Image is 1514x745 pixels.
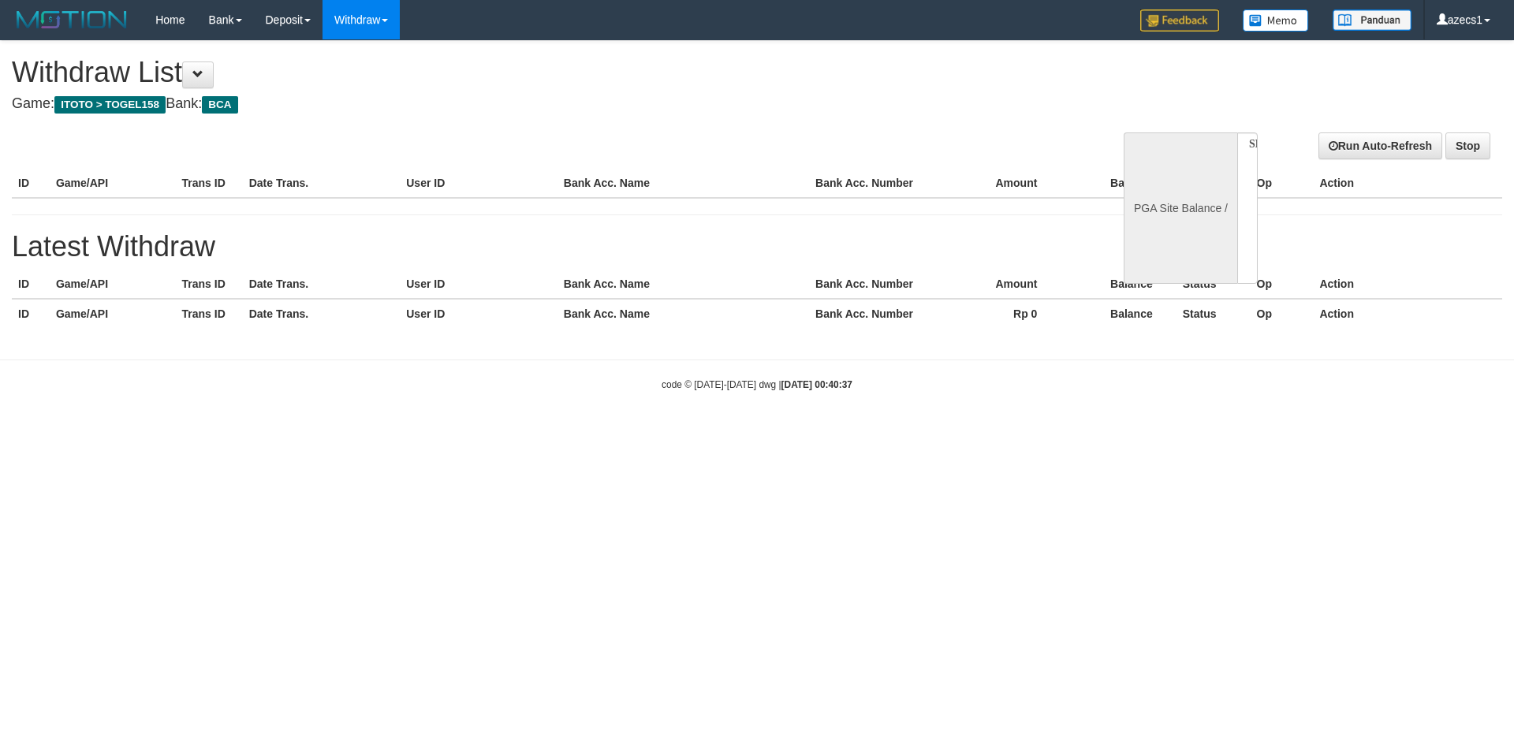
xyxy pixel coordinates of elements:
th: Rp 0 [935,299,1061,328]
th: Bank Acc. Number [809,299,935,328]
th: User ID [400,169,557,198]
img: MOTION_logo.png [12,8,132,32]
th: Amount [935,270,1061,299]
th: Date Trans. [243,299,401,328]
th: Date Trans. [243,270,401,299]
th: Action [1313,169,1502,198]
th: User ID [400,270,557,299]
th: Op [1251,299,1314,328]
th: Status [1177,270,1251,299]
th: ID [12,299,50,328]
th: Op [1251,270,1314,299]
th: ID [12,270,50,299]
th: Bank Acc. Number [809,270,935,299]
th: ID [12,169,50,198]
th: Trans ID [176,270,243,299]
span: BCA [202,96,237,114]
th: User ID [400,299,557,328]
th: Status [1177,299,1251,328]
th: Bank Acc. Name [557,270,809,299]
th: Game/API [50,270,176,299]
th: Bank Acc. Name [557,169,809,198]
th: Balance [1061,299,1176,328]
th: Action [1313,270,1502,299]
th: Balance [1061,270,1176,299]
div: PGA Site Balance / [1124,132,1237,284]
img: Feedback.jpg [1140,9,1219,32]
h1: Withdraw List [12,57,994,88]
small: code © [DATE]-[DATE] dwg | [662,379,852,390]
th: Game/API [50,299,176,328]
img: Button%20Memo.svg [1243,9,1309,32]
img: panduan.png [1333,9,1411,31]
strong: [DATE] 00:40:37 [781,379,852,390]
a: Stop [1445,132,1490,159]
th: Bank Acc. Number [809,169,935,198]
th: Trans ID [176,299,243,328]
th: Game/API [50,169,176,198]
th: Action [1313,299,1502,328]
th: Date Trans. [243,169,401,198]
span: ITOTO > TOGEL158 [54,96,166,114]
a: Run Auto-Refresh [1318,132,1442,159]
th: Trans ID [176,169,243,198]
th: Bank Acc. Name [557,299,809,328]
th: Op [1251,169,1314,198]
h1: Latest Withdraw [12,231,1502,263]
h4: Game: Bank: [12,96,994,112]
th: Balance [1061,169,1176,198]
th: Amount [935,169,1061,198]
